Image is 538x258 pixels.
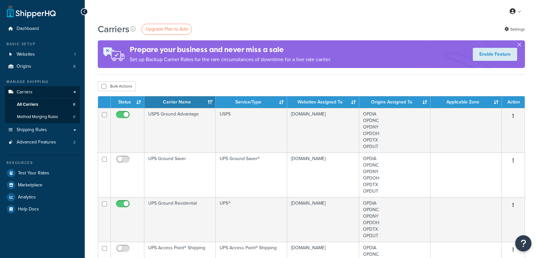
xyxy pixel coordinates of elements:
[287,96,359,108] th: Websites Assigned To: activate to sort column ascending
[5,61,80,73] a: Origins 6
[144,153,216,197] td: UPS Ground Saver
[473,48,517,61] a: Enable Feature
[144,96,216,108] th: Carrier Name: activate to sort column ascending
[74,52,76,57] span: 1
[5,124,80,136] a: Shipping Rules
[287,108,359,153] td: [DOMAIN_NAME]
[287,153,359,197] td: [DOMAIN_NAME]
[216,96,287,108] th: Service/Type: activate to sort column ascending
[98,23,129,35] h1: Carriers
[5,41,80,47] div: Basic Setup
[17,127,47,133] span: Shipping Rules
[17,89,33,95] span: Carriers
[18,170,49,176] span: Test Your Rates
[5,167,80,179] a: Test Your Rates
[144,197,216,242] td: UPS Ground Residential
[5,79,80,85] div: Manage Shipping
[17,26,39,32] span: Dashboard
[216,153,287,197] td: UPS Ground Saver®
[216,108,287,153] td: USPS
[5,48,80,61] li: Websites
[98,81,136,91] button: Bulk Actions
[18,195,36,200] span: Analytics
[98,40,130,68] img: ad-rules-rateshop-fe6ec290ccb7230408bd80ed9643f0289d75e0ffd9eb532fc0e269fcd187b520.png
[17,140,56,145] span: Advanced Features
[18,207,39,212] span: Help Docs
[73,114,75,120] span: 0
[5,136,80,148] a: Advanced Features 2
[17,52,35,57] span: Websites
[502,96,525,108] th: Action
[5,86,80,98] a: Carriers
[130,55,331,64] p: Set up Backup Carrier Rates for the rare circumstances of downtime for a live rate carrier.
[146,26,188,33] span: Upgrade Plan to Add
[5,23,80,35] a: Dashboard
[359,197,430,242] td: OPDIA OPDNC OPDNY OPDOH OPDTX OPDUT
[216,197,287,242] td: UPS®
[111,96,144,108] th: Status: activate to sort column ascending
[144,108,216,153] td: USPS Ground Advantage
[5,99,80,111] li: All Carriers
[73,140,76,145] span: 2
[5,86,80,123] li: Carriers
[359,108,430,153] td: OPDIA OPDNC OPDNY OPDOH OPDTX OPDUT
[17,114,58,120] span: Method Merging Rules
[287,197,359,242] td: [DOMAIN_NAME]
[359,153,430,197] td: OPDIA OPDNC OPDNY OPDOH OPDTX OPDUT
[17,64,31,69] span: Origins
[5,191,80,203] a: Analytics
[359,96,430,108] th: Origins Assigned To: activate to sort column ascending
[5,99,80,111] a: All Carriers 8
[5,203,80,215] a: Help Docs
[73,64,76,69] span: 6
[430,96,502,108] th: Applicable Zone: activate to sort column ascending
[130,44,331,55] h4: Prepare your business and never miss a sale
[5,61,80,73] li: Origins
[5,48,80,61] a: Websites 1
[515,235,531,251] button: Open Resource Center
[73,102,75,107] span: 8
[17,102,38,107] span: All Carriers
[5,136,80,148] li: Advanced Features
[5,160,80,166] div: Resources
[141,24,192,35] a: Upgrade Plan to Add
[18,183,42,188] span: Marketplace
[5,111,80,123] li: Method Merging Rules
[5,111,80,123] a: Method Merging Rules 0
[504,25,525,34] a: Settings
[7,5,56,18] a: ShipperHQ Home
[5,179,80,191] a: Marketplace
